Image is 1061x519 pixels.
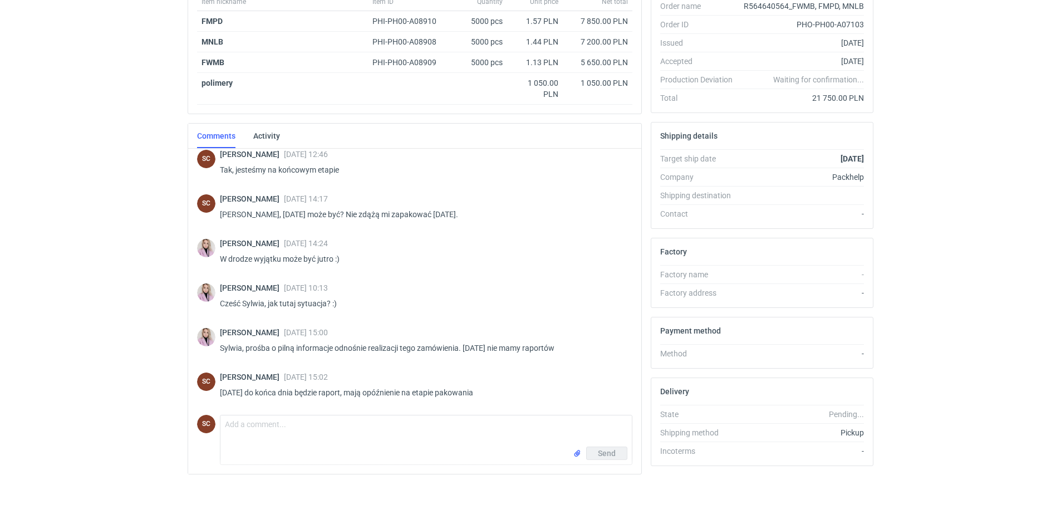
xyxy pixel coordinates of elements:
[741,92,864,104] div: 21 750.00 PLN
[660,153,741,164] div: Target ship date
[660,269,741,280] div: Factory name
[202,58,224,67] strong: FWMB
[512,57,558,68] div: 1.13 PLN
[829,410,864,419] em: Pending...
[741,1,864,12] div: R564640564_FWMB, FMPD, MNLB
[660,37,741,48] div: Issued
[567,36,628,47] div: 7 200.00 PLN
[660,131,718,140] h2: Shipping details
[660,1,741,12] div: Order name
[451,32,507,52] div: 5000 pcs
[197,373,215,391] div: Sylwia Cichórz
[220,373,284,381] span: [PERSON_NAME]
[372,16,447,27] div: PHI-PH00-A08910
[598,449,616,457] span: Send
[220,341,623,355] p: Sylwia, prośba o pilną informacje odnośnie realizacji tego zamówienia. [DATE] nie mamy raportów
[202,37,223,46] strong: MNLB
[660,56,741,67] div: Accepted
[197,328,215,346] img: Klaudia Wiśniewska
[660,287,741,298] div: Factory address
[202,79,233,87] strong: polimery
[284,239,328,248] span: [DATE] 14:24
[451,11,507,32] div: 5000 pcs
[451,52,507,73] div: 5000 pcs
[586,447,627,460] button: Send
[220,386,623,399] p: [DATE] do końca dnia będzie raport, mają opóźnienie na etapie pakowania
[660,326,721,335] h2: Payment method
[220,283,284,292] span: [PERSON_NAME]
[660,427,741,438] div: Shipping method
[660,208,741,219] div: Contact
[567,16,628,27] div: 7 850.00 PLN
[284,194,328,203] span: [DATE] 14:17
[220,150,284,159] span: [PERSON_NAME]
[253,124,280,148] a: Activity
[741,287,864,298] div: -
[660,348,741,359] div: Method
[220,239,284,248] span: [PERSON_NAME]
[220,194,284,203] span: [PERSON_NAME]
[512,77,558,100] div: 1 050.00 PLN
[220,328,284,337] span: [PERSON_NAME]
[197,415,215,433] figcaption: SC
[284,373,328,381] span: [DATE] 15:02
[197,415,215,433] div: Sylwia Cichórz
[660,74,741,85] div: Production Deviation
[741,56,864,67] div: [DATE]
[741,19,864,30] div: PHO-PH00-A07103
[512,36,558,47] div: 1.44 PLN
[372,57,447,68] div: PHI-PH00-A08909
[567,57,628,68] div: 5 650.00 PLN
[202,17,223,26] strong: FMPD
[741,445,864,457] div: -
[197,124,235,148] a: Comments
[660,172,741,183] div: Company
[220,252,623,266] p: W drodze wyjątku może być jutro :)
[197,283,215,302] img: Klaudia Wiśniewska
[660,190,741,201] div: Shipping destination
[741,37,864,48] div: [DATE]
[197,373,215,391] figcaption: SC
[660,445,741,457] div: Incoterms
[741,348,864,359] div: -
[284,150,328,159] span: [DATE] 12:46
[284,328,328,337] span: [DATE] 15:00
[841,154,864,163] strong: [DATE]
[741,427,864,438] div: Pickup
[284,283,328,292] span: [DATE] 10:13
[660,387,689,396] h2: Delivery
[372,36,447,47] div: PHI-PH00-A08908
[512,16,558,27] div: 1.57 PLN
[660,247,687,256] h2: Factory
[660,19,741,30] div: Order ID
[220,163,623,177] p: Tak, jesteśmy na końcowym etapie
[741,208,864,219] div: -
[197,194,215,213] figcaption: SC
[197,150,215,168] figcaption: SC
[197,150,215,168] div: Sylwia Cichórz
[660,409,741,420] div: State
[567,77,628,89] div: 1 050.00 PLN
[197,194,215,213] div: Sylwia Cichórz
[220,208,623,221] p: [PERSON_NAME], [DATE] może być? Nie zdążą mi zapakować [DATE].
[220,297,623,310] p: Cześć Sylwia, jak tutaj sytuacja? :)
[741,269,864,280] div: -
[773,74,864,85] em: Waiting for confirmation...
[197,239,215,257] img: Klaudia Wiśniewska
[741,172,864,183] div: Packhelp
[660,92,741,104] div: Total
